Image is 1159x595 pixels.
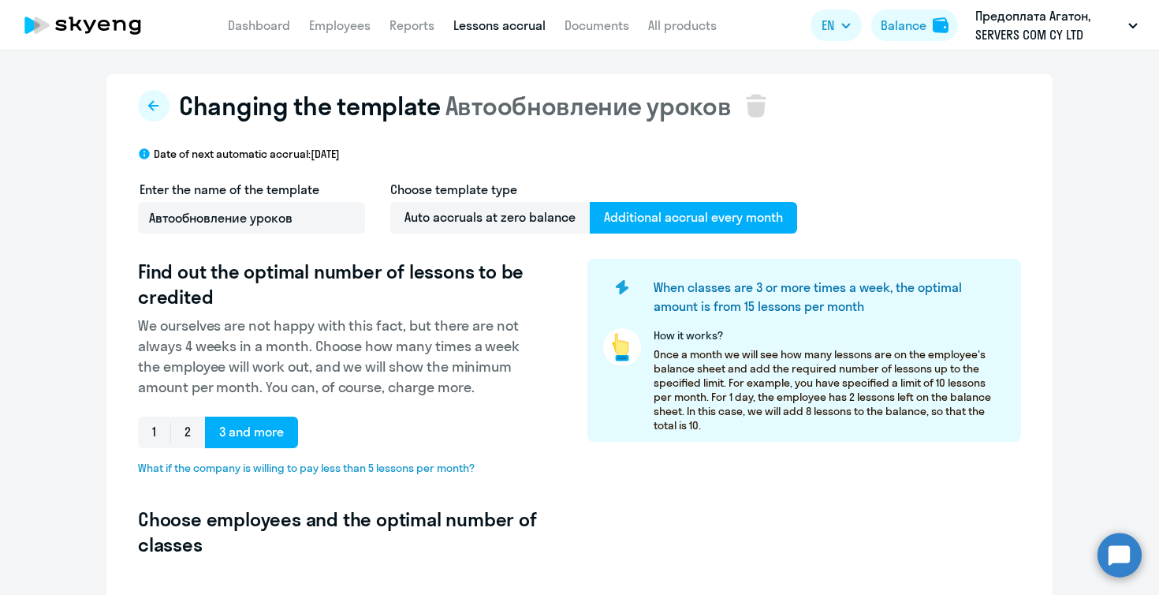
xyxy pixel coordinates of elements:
[309,17,371,33] a: Employees
[138,417,170,448] span: 1
[648,17,717,33] a: All products
[140,181,319,197] span: Enter the name of the template
[138,202,365,234] input: Untitled
[138,316,537,398] p: We ourselves are not happy with this fact, but there are not always 4 weeks in a month. Choose ho...
[453,17,546,33] a: Lessons accrual
[933,17,948,33] img: balance
[603,328,641,366] img: pointer-circle
[390,180,797,199] h4: Choose template type
[205,417,298,448] span: 3 and more
[881,16,926,35] div: Balance
[138,461,537,475] span: What if the company is willing to pay less than 5 lessons per month?
[170,417,205,448] span: 2
[590,202,797,234] span: Additional accrual every month
[654,278,994,316] h4: When classes are 3 or more times a week, the optimal amount is from 15 lessons per month
[654,328,1005,342] p: How it works?
[228,17,290,33] a: Dashboard
[445,90,732,122] span: Автообновление уроков
[822,16,834,35] span: EN
[138,259,537,309] h3: Find out the optimal number of lessons to be credited
[967,6,1146,44] button: Предоплата Агатон, SERVERS COM CY LTD
[389,17,434,33] a: Reports
[871,9,958,41] button: Balancebalance
[975,6,1122,44] p: Предоплата Агатон, SERVERS COM CY LTD
[811,9,862,41] button: EN
[390,202,590,234] span: Auto accruals at zero balance
[565,17,629,33] a: Documents
[179,90,441,122] span: Changing the template
[138,507,537,557] h3: Choose employees and the optimal number of classes
[654,347,1005,432] p: Once a month we will see how many lessons are on the employee's balance sheet and add the require...
[154,147,340,161] p: Date of next automatic accrual: [DATE]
